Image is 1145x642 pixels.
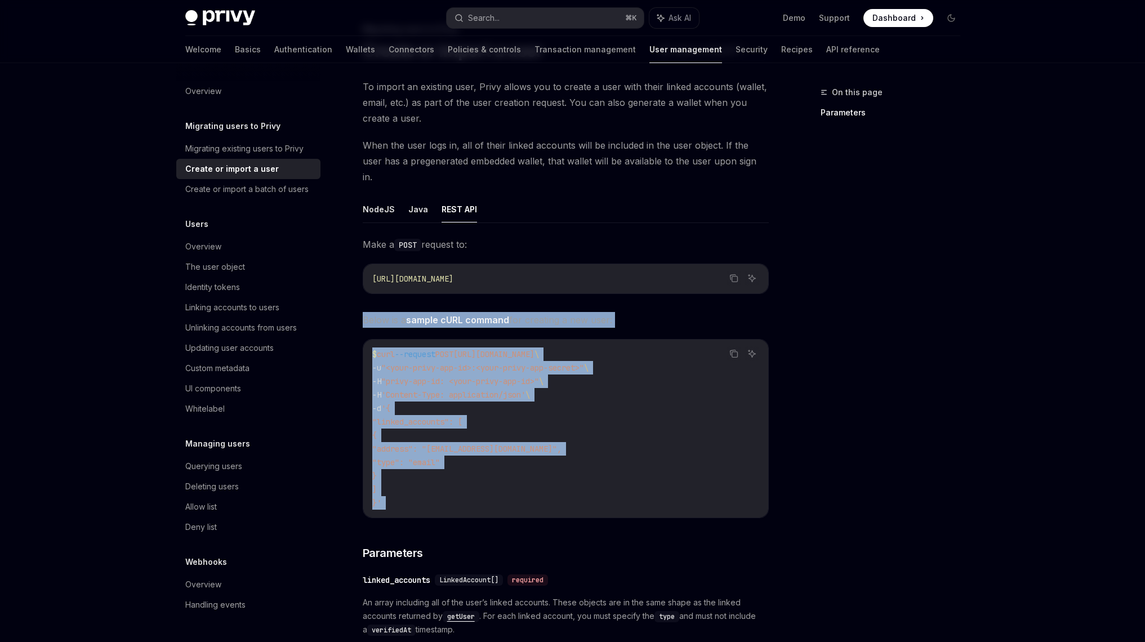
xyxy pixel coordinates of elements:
[185,480,239,493] div: Deleting users
[274,36,332,63] a: Authentication
[185,598,246,612] div: Handling events
[406,314,509,326] strong: sample cURL command
[783,12,805,24] a: Demo
[372,376,381,386] span: -H
[381,363,584,373] span: "<your-privy-app-id>:<your-privy-app-secret>"
[372,457,440,467] span: "type": "email"
[443,611,479,621] a: getUser
[736,36,768,63] a: Security
[372,403,381,413] span: -d
[363,137,769,185] span: When the user logs in, all of their linked accounts will be included in the user object. If the u...
[435,349,453,359] span: POST
[346,36,375,63] a: Wallets
[185,119,280,133] h5: Migrating users to Privy
[176,318,320,338] a: Unlinking accounts from users
[372,274,453,284] span: [URL][DOMAIN_NAME]
[176,159,320,179] a: Create or import a user
[176,595,320,615] a: Handling events
[439,576,498,585] span: LinkedAccount[]
[372,417,462,427] span: "linked_accounts": [
[372,390,381,400] span: -H
[185,437,250,451] h5: Managing users
[363,196,395,222] button: NodeJS
[363,574,430,586] div: linked_accounts
[185,460,242,473] div: Querying users
[176,517,320,537] a: Deny list
[176,497,320,517] a: Allow list
[185,280,240,294] div: Identity tokens
[389,36,434,63] a: Connectors
[819,12,850,24] a: Support
[872,12,916,24] span: Dashboard
[176,277,320,297] a: Identity tokens
[185,240,221,253] div: Overview
[408,196,428,222] button: Java
[185,321,297,335] div: Unlinking accounts from users
[727,346,741,361] button: Copy the contents from the code block
[525,390,530,400] span: \
[185,382,241,395] div: UI components
[235,36,261,63] a: Basics
[185,520,217,534] div: Deny list
[176,378,320,399] a: UI components
[442,196,477,222] button: REST API
[539,376,543,386] span: \
[176,297,320,318] a: Linking accounts to users
[727,271,741,286] button: Copy the contents from the code block
[176,358,320,378] a: Custom metadata
[185,578,221,591] div: Overview
[185,362,250,375] div: Custom metadata
[363,596,769,636] span: An array including all of the user’s linked accounts. These objects are in the same shape as the ...
[185,182,309,196] div: Create or import a batch of users
[185,260,245,274] div: The user object
[176,257,320,277] a: The user object
[185,162,279,176] div: Create or import a user
[176,139,320,159] a: Migrating existing users to Privy
[468,11,500,25] div: Search...
[649,36,722,63] a: User management
[185,301,279,314] div: Linking accounts to users
[176,456,320,476] a: Querying users
[185,84,221,98] div: Overview
[453,349,534,359] span: [URL][DOMAIN_NAME]
[176,574,320,595] a: Overview
[507,574,548,586] div: required
[534,36,636,63] a: Transaction management
[745,271,759,286] button: Ask AI
[372,484,377,494] span: ]
[367,625,416,636] code: verifiedAt
[381,403,390,413] span: '{
[443,611,479,622] code: getUser
[942,9,960,27] button: Toggle dark mode
[649,8,699,28] button: Ask AI
[381,390,525,400] span: 'Content-Type: application/json'
[363,545,423,561] span: Parameters
[372,444,562,454] span: "address": "[EMAIL_ADDRESS][DOMAIN_NAME]",
[363,237,769,252] span: Make a request to:
[372,471,377,481] span: }
[534,349,539,359] span: \
[669,12,691,24] span: Ask AI
[176,338,320,358] a: Updating user accounts
[372,363,381,373] span: -u
[625,14,637,23] span: ⌘ K
[448,36,521,63] a: Policies & controls
[372,349,377,359] span: $
[821,104,969,122] a: Parameters
[654,611,679,622] code: type
[584,363,589,373] span: \
[745,346,759,361] button: Ask AI
[176,179,320,199] a: Create or import a batch of users
[185,217,208,231] h5: Users
[176,81,320,101] a: Overview
[372,430,377,440] span: {
[394,239,421,251] code: POST
[863,9,933,27] a: Dashboard
[826,36,880,63] a: API reference
[185,500,217,514] div: Allow list
[185,402,225,416] div: Whitelabel
[185,555,227,569] h5: Webhooks
[176,399,320,419] a: Whitelabel
[185,142,304,155] div: Migrating existing users to Privy
[363,79,769,126] span: To import an existing user, Privy allows you to create a user with their linked accounts (wallet,...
